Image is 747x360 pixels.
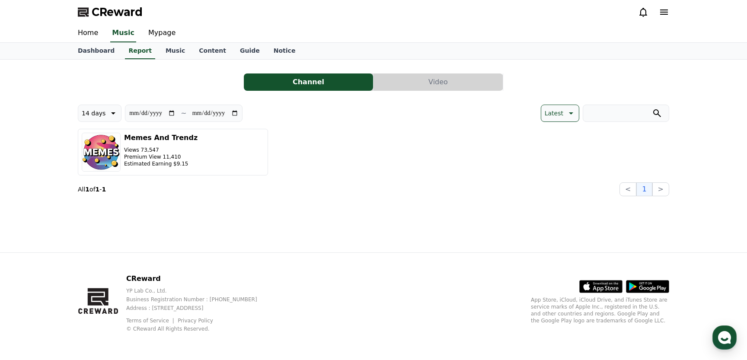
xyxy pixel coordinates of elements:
[124,133,198,143] h3: Memes And Trendz
[652,182,669,196] button: >
[124,160,198,167] p: Estimated Earning $9.15
[124,153,198,160] p: Premium View 11,410
[102,186,106,193] strong: 1
[78,5,143,19] a: CReward
[110,24,136,42] a: Music
[545,107,563,119] p: Latest
[636,182,652,196] button: 1
[267,43,303,59] a: Notice
[124,147,198,153] p: Views 73,547
[125,43,155,59] a: Report
[126,325,271,332] p: © CReward All Rights Reserved.
[233,43,267,59] a: Guide
[78,185,106,194] p: All of -
[85,186,89,193] strong: 1
[373,73,503,91] button: Video
[71,24,105,42] a: Home
[126,305,271,312] p: Address : [STREET_ADDRESS]
[126,287,271,294] p: YP Lab Co., Ltd.
[126,274,271,284] p: CReward
[82,107,105,119] p: 14 days
[78,129,268,175] button: Memes And Trendz Views 73,547 Premium View 11,410 Estimated Earning $9.15
[159,43,192,59] a: Music
[541,105,579,122] button: Latest
[92,5,143,19] span: CReward
[141,24,182,42] a: Mypage
[96,186,100,193] strong: 1
[531,296,669,324] p: App Store, iCloud, iCloud Drive, and iTunes Store are service marks of Apple Inc., registered in ...
[178,318,213,324] a: Privacy Policy
[126,296,271,303] p: Business Registration Number : [PHONE_NUMBER]
[244,73,373,91] button: Channel
[181,108,186,118] p: ~
[126,318,176,324] a: Terms of Service
[192,43,233,59] a: Content
[619,182,636,196] button: <
[82,133,121,172] img: Memes And Trendz
[244,73,373,91] a: Channel
[78,105,121,122] button: 14 days
[71,43,121,59] a: Dashboard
